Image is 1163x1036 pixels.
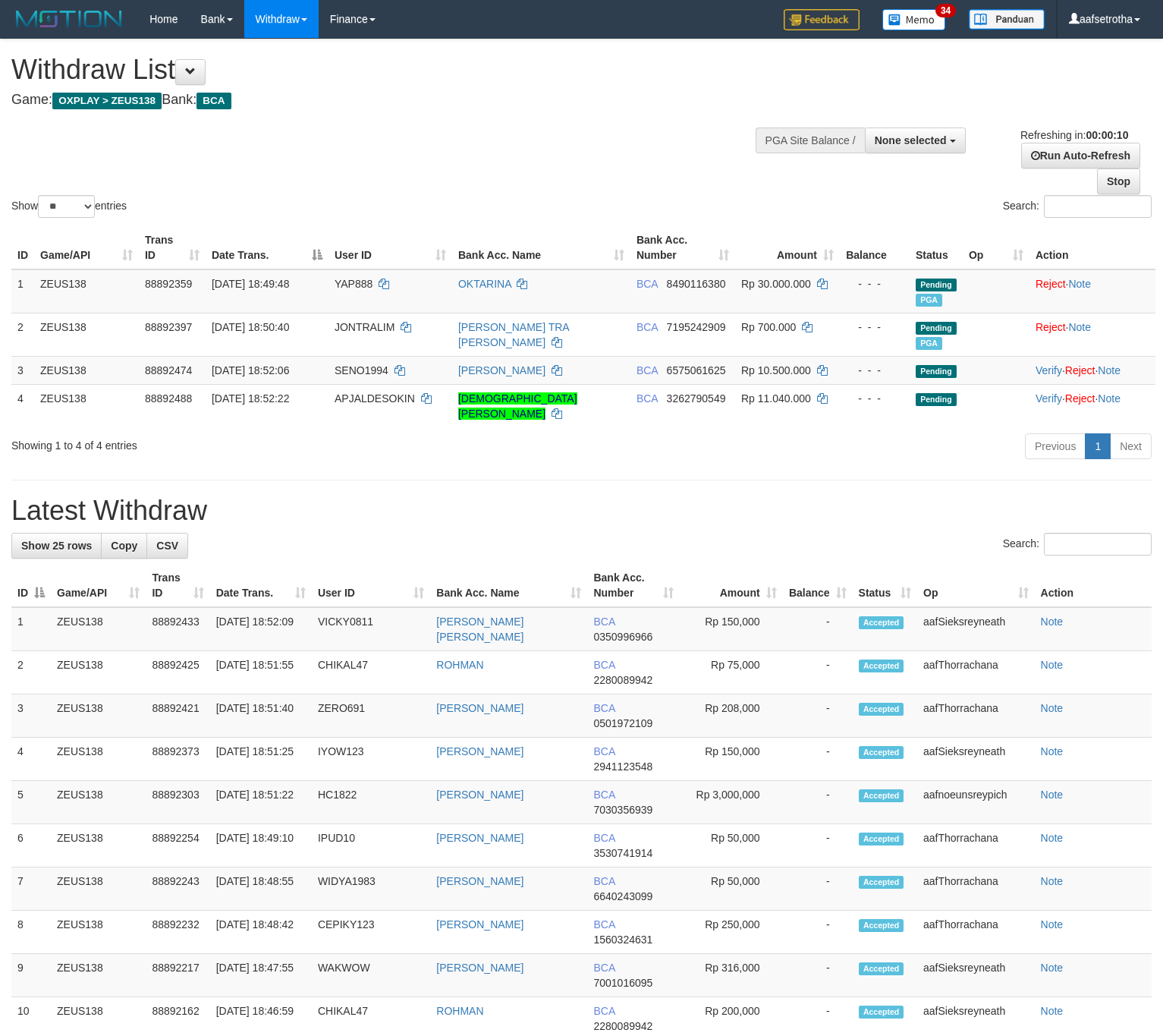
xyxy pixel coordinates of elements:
a: Stop [1097,168,1140,194]
td: 88892303 [146,781,209,824]
th: ID: activate to sort column descending [11,564,51,607]
a: [PERSON_NAME] TRA [PERSON_NAME] [458,321,569,348]
td: [DATE] 18:48:55 [210,868,312,911]
th: Bank Acc. Name: activate to sort column ascending [430,564,587,607]
td: · [1029,313,1155,356]
span: 88892397 [145,321,192,333]
td: [DATE] 18:49:10 [210,824,312,868]
span: BCA [593,875,615,887]
td: aafThorrachana [917,824,1035,868]
h1: Latest Withdraw [11,496,1152,526]
span: Rp 700.000 [741,321,796,333]
a: [PERSON_NAME] [436,789,523,801]
a: ROHMAN [436,659,483,671]
th: Trans ID: activate to sort column ascending [146,564,209,607]
button: None selected [865,128,966,153]
td: Rp 316,000 [680,954,783,997]
img: MOTION_logo.png [11,8,127,30]
span: JONTRALIM [335,321,394,333]
a: Note [1041,702,1064,714]
span: [DATE] 18:50:40 [212,321,289,333]
td: IPUD10 [312,824,430,868]
th: Op: activate to sort column ascending [917,564,1035,607]
span: Pending [916,322,957,335]
td: CEPIKY123 [312,911,430,954]
span: BCA [637,364,658,376]
td: 88892421 [146,694,209,738]
span: Copy 2941123548 to clipboard [593,760,652,773]
th: Action [1029,226,1155,269]
td: Rp 50,000 [680,868,783,911]
h4: Game: Bank: [11,93,760,108]
span: BCA [637,392,658,405]
span: Accepted [859,1006,904,1019]
a: Note [1041,1005,1064,1017]
span: Marked by aafnoeunsreypich [916,337,942,350]
td: - [783,738,853,781]
td: 8 [11,911,51,954]
td: · · [1029,356,1155,384]
span: Copy 0350996966 to clipboard [593,631,652,643]
td: 88892217 [146,954,209,997]
label: Search: [1003,533,1152,556]
th: Game/API: activate to sort column ascending [34,226,139,269]
td: aafThorrachana [917,694,1035,738]
a: Reject [1036,278,1066,290]
th: Status [910,226,963,269]
th: Amount: activate to sort column ascending [735,226,840,269]
span: 88892474 [145,364,192,376]
a: [PERSON_NAME] [436,918,523,931]
a: Verify [1036,364,1062,376]
span: Copy 3530741914 to clipboard [593,847,652,859]
a: Note [1041,918,1064,931]
td: 2 [11,651,51,694]
a: OKTARINA [458,278,511,290]
a: [PERSON_NAME] [436,702,523,714]
td: ZEUS138 [51,738,146,781]
td: 3 [11,356,34,384]
span: BCA [593,1005,615,1017]
td: ZEUS138 [51,868,146,911]
th: Bank Acc. Name: activate to sort column ascending [452,226,630,269]
a: Run Auto-Refresh [1021,143,1140,168]
td: 9 [11,954,51,997]
td: 2 [11,313,34,356]
span: BCA [593,918,615,931]
td: aafSieksreyneath [917,738,1035,781]
span: Show 25 rows [21,540,92,552]
td: aafThorrachana [917,911,1035,954]
td: VICKY0811 [312,607,430,651]
td: aafnoeunsreypich [917,781,1035,824]
div: Showing 1 to 4 of 4 entries [11,432,473,453]
td: - [783,954,853,997]
div: PGA Site Balance / [756,128,865,153]
input: Search: [1044,195,1152,218]
img: Feedback.jpg [784,9,860,30]
td: - [783,868,853,911]
a: Previous [1025,433,1086,459]
td: Rp 150,000 [680,738,783,781]
span: BCA [637,278,658,290]
td: ZEUS138 [34,313,139,356]
a: Note [1098,392,1121,405]
th: Balance: activate to sort column ascending [783,564,853,607]
a: Note [1041,832,1064,844]
td: · · [1029,384,1155,427]
div: - - - [846,276,904,291]
a: [PERSON_NAME] [458,364,545,376]
th: Game/API: activate to sort column ascending [51,564,146,607]
td: ZEUS138 [34,384,139,427]
th: Balance [840,226,910,269]
span: Copy 6575061625 to clipboard [667,364,726,376]
a: Note [1041,616,1064,628]
td: 4 [11,384,34,427]
td: WIDYA1983 [312,868,430,911]
span: Copy 2280089942 to clipboard [593,1020,652,1032]
span: BCA [593,702,615,714]
span: Rp 30.000.000 [741,278,811,290]
td: - [783,694,853,738]
label: Show entries [11,195,127,218]
td: - [783,607,853,651]
span: BCA [593,789,615,801]
th: Status: activate to sort column ascending [853,564,917,607]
